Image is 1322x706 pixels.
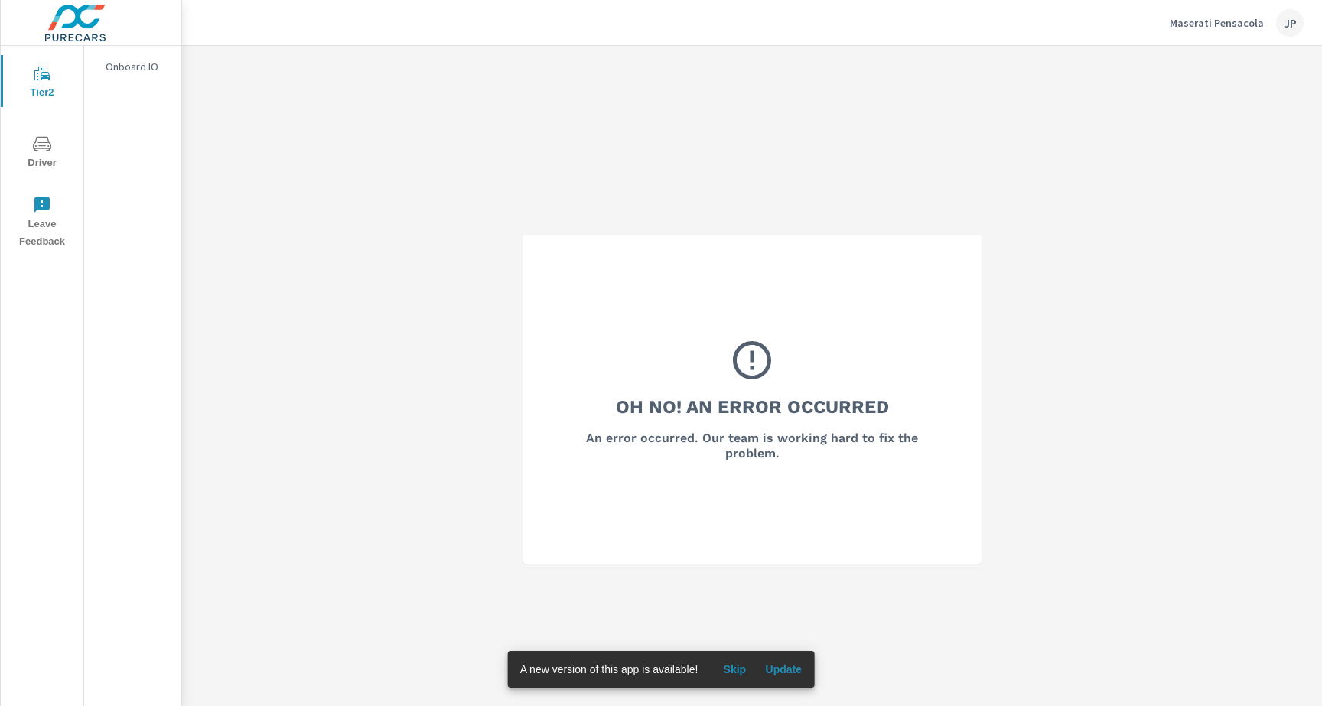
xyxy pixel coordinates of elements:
[84,55,181,78] div: Onboard IO
[106,59,169,74] p: Onboard IO
[520,663,698,675] span: A new version of this app is available!
[5,64,79,102] span: Tier2
[5,196,79,251] span: Leave Feedback
[1170,16,1264,30] p: Maserati Pensacola
[716,662,753,676] span: Skip
[759,657,808,682] button: Update
[564,431,940,461] h6: An error occurred. Our team is working hard to fix the problem.
[1276,9,1304,37] div: JP
[765,662,802,676] span: Update
[1,46,83,257] div: nav menu
[5,135,79,172] span: Driver
[710,657,759,682] button: Skip
[616,394,889,420] h3: Oh No! An Error Occurred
